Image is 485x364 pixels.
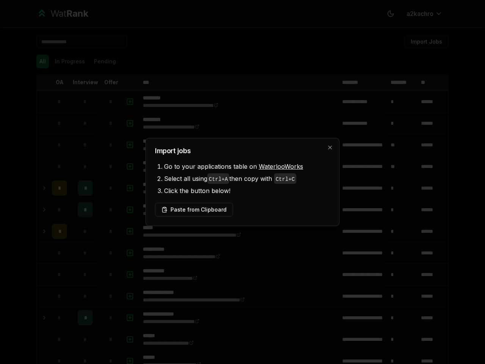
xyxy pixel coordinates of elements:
[164,173,330,185] li: Select all using then copy with
[155,203,233,217] button: Paste from Clipboard
[164,160,330,173] li: Go to your applications table on
[275,176,294,182] code: Ctrl+ C
[164,185,330,197] li: Click the button below!
[209,176,228,182] code: Ctrl+ A
[155,147,330,154] h2: Import jobs
[259,163,303,170] a: WaterlooWorks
